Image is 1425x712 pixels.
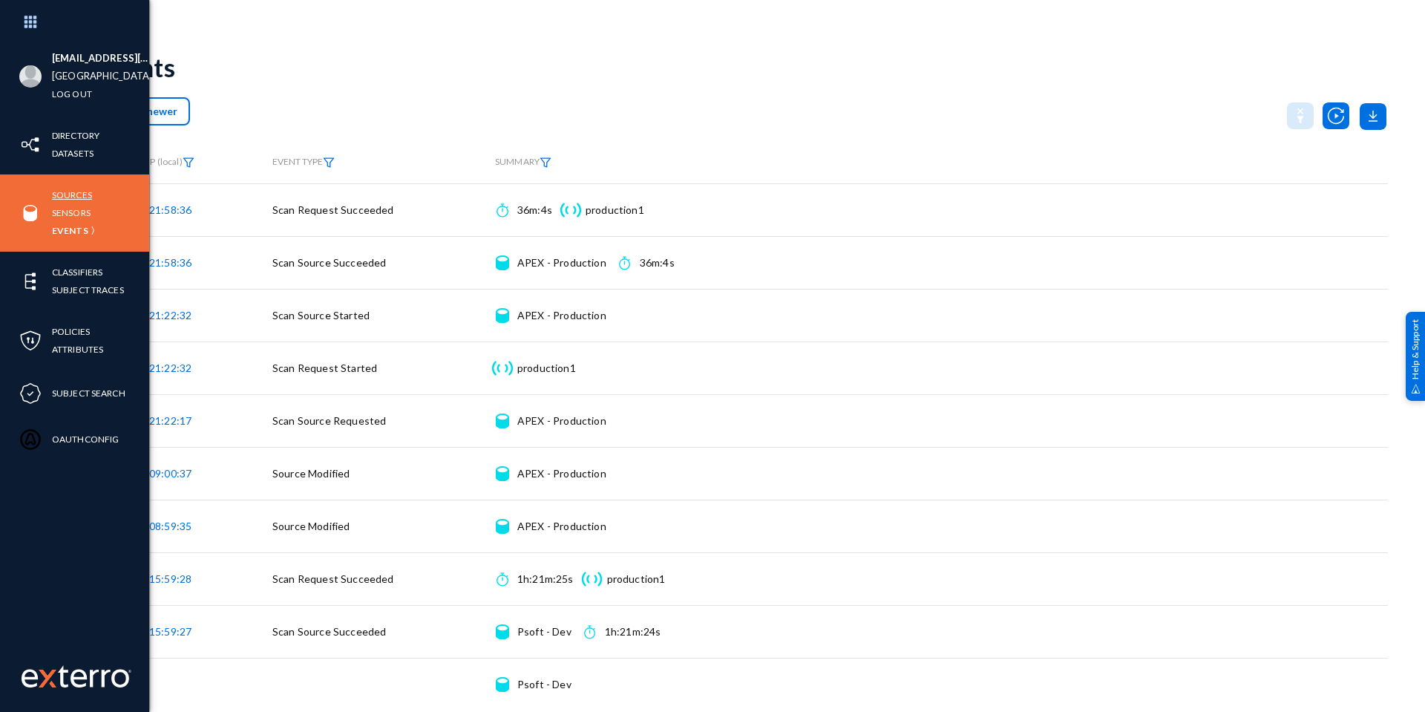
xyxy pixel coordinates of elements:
[272,309,370,321] span: Scan Source Started
[497,203,508,218] img: icon-time.svg
[495,156,551,167] span: SUMMARY
[52,68,152,85] a: [GEOGRAPHIC_DATA]
[1411,384,1421,393] img: help_support.svg
[19,65,42,88] img: blank-profile-picture.png
[19,382,42,405] img: icon-compliance.svg
[52,281,124,298] a: Subject Traces
[517,519,606,534] div: APEX - Production
[149,520,191,532] span: 08:59:35
[517,624,571,639] div: Psoft - Dev
[490,361,514,376] img: icon-sensor.svg
[19,270,42,293] img: icon-elements.svg
[272,157,335,168] span: EVENT TYPE
[272,256,386,269] span: Scan Source Succeeded
[1323,102,1349,129] img: icon-utility-autoscan.svg
[52,323,90,340] a: Policies
[149,203,191,216] span: 21:58:36
[517,361,576,376] div: production1
[149,572,191,585] span: 15:59:28
[496,414,508,428] img: icon-source.svg
[52,85,92,102] a: Log out
[517,414,606,428] div: APEX - Production
[496,308,508,323] img: icon-source.svg
[149,625,191,638] span: 15:59:27
[52,186,92,203] a: Sources
[517,203,552,218] div: 36m:4s
[272,520,350,532] span: Source Modified
[517,255,606,270] div: APEX - Production
[149,309,191,321] span: 21:22:32
[149,362,191,374] span: 21:22:32
[586,203,644,218] div: production1
[272,467,350,480] span: Source Modified
[605,624,661,639] div: 1h:21m:24s
[323,157,335,168] img: icon-filter.svg
[149,256,191,269] span: 21:58:36
[19,428,42,451] img: icon-oauth.svg
[496,466,508,481] img: icon-source.svg
[1406,311,1425,400] div: Help & Support
[496,624,508,639] img: icon-source.svg
[149,467,191,480] span: 09:00:37
[497,572,508,587] img: icon-time.svg
[272,414,386,427] span: Scan Source Requested
[52,431,119,448] a: OAuthConfig
[272,625,386,638] span: Scan Source Succeeded
[52,145,94,162] a: Datasets
[39,670,56,687] img: exterro-logo.svg
[8,6,53,38] img: app launcher
[22,665,131,687] img: exterro-work-mark.svg
[19,330,42,352] img: icon-policies.svg
[52,264,102,281] a: Classifiers
[52,341,103,358] a: Attributes
[272,203,394,216] span: Scan Request Succeeded
[607,572,666,587] div: production1
[496,677,508,692] img: icon-source.svg
[272,362,377,374] span: Scan Request Started
[517,466,606,481] div: APEX - Production
[619,255,630,270] img: icon-time.svg
[52,385,125,402] a: Subject Search
[580,572,604,587] img: icon-sensor.svg
[558,203,583,218] img: icon-sensor.svg
[640,255,675,270] div: 36m:4s
[496,519,508,534] img: icon-source.svg
[272,572,394,585] span: Scan Request Succeeded
[496,255,508,270] img: icon-source.svg
[540,157,551,168] img: icon-filter.svg
[19,202,42,224] img: icon-sources.svg
[52,204,91,221] a: Sensors
[19,134,42,156] img: icon-inventory.svg
[52,222,88,239] a: Events
[584,624,595,639] img: icon-time.svg
[183,157,194,168] img: icon-filter.svg
[149,414,191,427] span: 21:22:17
[517,677,571,692] div: Psoft - Dev
[52,50,149,68] li: [EMAIL_ADDRESS][DOMAIN_NAME]
[517,572,574,587] div: 1h:21m:25s
[517,308,606,323] div: APEX - Production
[105,156,194,167] span: TIMESTAMP (local)
[52,127,99,144] a: Directory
